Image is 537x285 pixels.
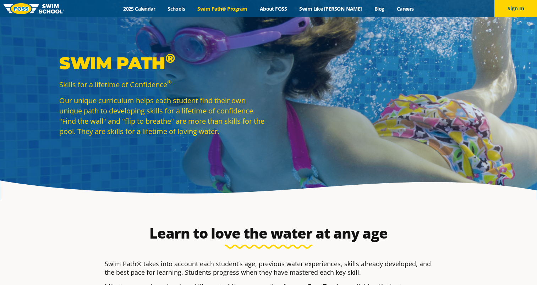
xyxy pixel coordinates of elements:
a: Swim Path® Program [191,5,253,12]
a: Careers [390,5,420,12]
sup: ® [167,79,171,86]
sup: ® [165,50,175,66]
a: Schools [161,5,191,12]
a: Swim Like [PERSON_NAME] [293,5,368,12]
p: Swim Path® takes into account each student’s age, previous water experiences, skills already deve... [105,259,433,276]
h2: Learn to love the water at any age [101,225,436,242]
a: Blog [368,5,390,12]
p: Skills for a lifetime of Confidence [59,79,265,90]
img: FOSS Swim School Logo [4,3,64,14]
a: 2025 Calendar [117,5,161,12]
a: About FOSS [253,5,293,12]
p: Our unique curriculum helps each student find their own unique path to developing skills for a li... [59,95,265,136]
p: Swim Path [59,52,265,74]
